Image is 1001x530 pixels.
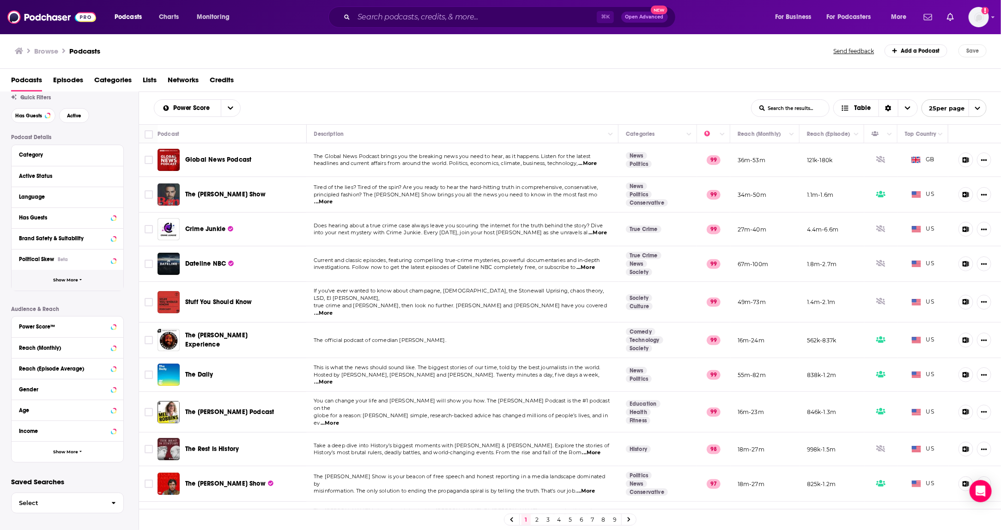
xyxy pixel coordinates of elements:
[19,362,116,374] button: Reach (Episode Average)
[11,493,124,513] button: Select
[982,7,989,14] svg: Add a profile image
[769,10,823,24] button: open menu
[707,445,721,454] p: 98
[185,408,274,417] a: The [PERSON_NAME] Podcast
[315,310,333,317] span: ...More
[314,287,604,301] span: If you've ever wanted to know about champagne, [DEMOGRAPHIC_DATA], the Stonewall Uprising, chaos ...
[935,129,946,140] button: Column Actions
[707,155,721,164] p: 99
[977,367,991,382] button: Show More Button
[145,480,153,488] span: Toggle select row
[626,488,668,496] a: Conservative
[185,190,266,199] a: The [PERSON_NAME] Show
[807,156,833,164] p: 121k-180k
[19,345,108,351] div: Reach (Monthly)
[707,408,721,417] p: 99
[707,298,721,307] p: 99
[977,152,991,167] button: Show More Button
[15,113,42,118] span: Has Guests
[7,8,96,26] img: Podchaser - Follow, Share and Rate Podcasts
[19,366,108,372] div: Reach (Episode Average)
[807,445,836,453] p: 998k-1.5m
[717,129,728,140] button: Column Actions
[807,336,837,344] p: 562k-837k
[626,225,661,233] a: True Crime
[19,194,110,200] div: Language
[879,100,898,116] div: Sort Direction
[158,218,180,240] a: Crime Junkie
[185,298,252,307] a: Stuff You Should Know
[19,407,108,414] div: Age
[19,232,116,244] button: Brand Safety & Suitability
[190,10,242,24] button: open menu
[626,152,647,159] a: News
[158,128,179,140] div: Podcast
[872,128,885,140] div: Has Guests
[173,105,213,111] span: Power Score
[145,445,153,453] span: Toggle select row
[108,10,154,24] button: open menu
[827,11,871,24] span: For Podcasters
[738,298,766,306] p: 49m-73m
[977,295,991,310] button: Show More Button
[588,514,597,525] a: 7
[626,375,652,383] a: Politics
[738,445,764,453] p: 18m-27m
[145,156,153,164] span: Toggle select row
[959,44,987,57] button: Save
[20,94,51,101] span: Quick Filters
[19,212,116,223] button: Has Guests
[855,105,871,111] span: Table
[158,438,180,460] a: The Rest Is History
[34,47,58,55] h3: Browse
[577,514,586,525] a: 6
[922,99,987,117] button: open menu
[94,73,132,91] a: Categories
[143,73,157,91] a: Lists
[69,47,100,55] a: Podcasts
[599,514,608,525] a: 8
[19,320,116,332] button: Power Score™
[337,6,685,28] div: Search podcasts, credits, & more...
[912,408,934,417] span: US
[145,298,153,306] span: Toggle select row
[145,371,153,379] span: Toggle select row
[977,333,991,347] button: Show More Button
[314,507,592,521] span: The [PERSON_NAME] Lab podcast is hosted by [PERSON_NAME], Ph.[PERSON_NAME], a neuroscientist and ...
[969,7,989,27] span: Logged in as tiffanymiller
[588,229,607,237] span: ...More
[314,442,609,449] span: Take a deep dive into History’s biggest moments with [PERSON_NAME] & [PERSON_NAME]. Explore the s...
[154,99,241,117] h2: Choose List sort
[651,6,667,14] span: New
[314,153,590,159] span: The Global News Podcast brings you the breaking news you need to hear, as it happens. Listen for ...
[210,73,234,91] a: Credits
[314,160,578,166] span: headlines and current affairs from around the world. Politics, economics, climate, business, tech...
[977,442,991,457] button: Show More Button
[168,73,199,91] span: Networks
[315,378,333,386] span: ...More
[977,222,991,237] button: Show More Button
[19,170,116,182] button: Active Status
[153,10,184,24] a: Charts
[158,401,180,423] img: The Mel Robbins Podcast
[738,408,764,416] p: 16m-23m
[626,268,652,276] a: Society
[912,298,934,307] span: US
[626,367,647,374] a: News
[786,129,797,140] button: Column Actions
[626,345,652,352] a: Society
[158,183,180,206] a: The Ben Shapiro Show
[185,408,274,416] span: The [PERSON_NAME] Podcast
[158,149,180,171] img: Global News Podcast
[19,173,110,179] div: Active Status
[158,329,180,351] img: The Joe Rogan Experience
[625,15,664,19] span: Open Advanced
[19,323,108,330] div: Power Score™
[185,480,266,487] span: The [PERSON_NAME] Show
